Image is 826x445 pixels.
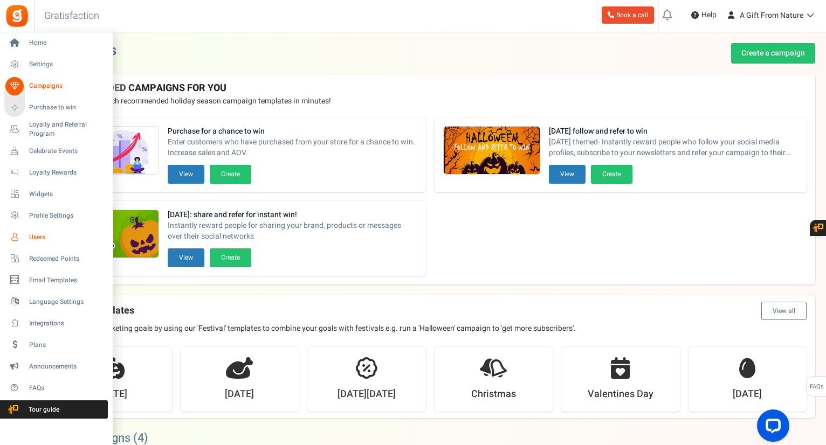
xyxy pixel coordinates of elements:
[5,405,80,414] span: Tour guide
[4,55,108,74] a: Settings
[32,5,111,27] h3: Gratisfaction
[549,137,799,158] span: [DATE] themed- Instantly reward people who follow your social media profiles, subscribe to your n...
[29,147,105,156] span: Celebrate Events
[687,6,721,24] a: Help
[591,165,632,184] button: Create
[4,357,108,376] a: Announcements
[4,293,108,311] a: Language Settings
[29,211,105,220] span: Profile Settings
[4,142,108,160] a: Celebrate Events
[225,387,254,401] strong: [DATE]
[29,319,105,328] span: Integrations
[168,137,417,158] span: Enter customers who have purchased from your store for a chance to win. Increase sales and AOV.
[168,165,204,184] button: View
[4,271,108,289] a: Email Templates
[549,126,799,137] strong: [DATE] follow and refer to win
[168,220,417,242] span: Instantly reward people for sharing your brand, products or messages over their social networks
[4,77,108,95] a: Campaigns
[733,387,762,401] strong: [DATE]
[444,127,540,175] img: Recommended Campaigns
[168,210,417,220] strong: [DATE]: share and refer for instant win!
[4,228,108,246] a: Users
[4,120,108,138] a: Loyalty and Referral Program
[5,4,29,28] img: Gratisfaction
[210,248,251,267] button: Create
[549,165,586,184] button: View
[4,185,108,203] a: Widgets
[29,276,105,285] span: Email Templates
[471,387,516,401] strong: Christmas
[29,168,105,177] span: Loyalty Rewards
[53,302,807,320] h4: Festival templates
[699,10,717,20] span: Help
[338,387,396,401] strong: [DATE][DATE]
[761,302,807,320] button: View all
[602,6,654,24] a: Book a call
[4,206,108,225] a: Profile Settings
[53,96,807,107] p: Preview and launch recommended holiday season campaign templates in minutes!
[29,60,105,69] span: Settings
[53,323,807,334] p: Achieve your marketing goals by using our 'Festival' templates to combine your goals with festiva...
[29,362,105,371] span: Announcements
[29,38,105,47] span: Home
[4,249,108,268] a: Redeemed Points
[168,126,417,137] strong: Purchase for a chance to win
[53,83,807,94] h4: RECOMMENDED CAMPAIGNS FOR YOU
[29,297,105,307] span: Language Settings
[740,10,803,21] span: A Gift From Nature
[809,377,824,397] span: FAQs
[29,190,105,199] span: Widgets
[29,120,108,138] span: Loyalty and Referral Program
[4,379,108,397] a: FAQs
[168,248,204,267] button: View
[29,103,105,112] span: Purchase to win
[210,165,251,184] button: Create
[4,314,108,332] a: Integrations
[29,340,105,350] span: Plans
[588,387,653,401] strong: Valentines Day
[29,233,105,242] span: Users
[4,336,108,354] a: Plans
[29,384,105,393] span: FAQs
[4,99,108,117] a: Purchase to win
[29,81,105,91] span: Campaigns
[4,34,108,52] a: Home
[731,43,815,64] a: Create a campaign
[4,163,108,182] a: Loyalty Rewards
[29,254,105,263] span: Redeemed Points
